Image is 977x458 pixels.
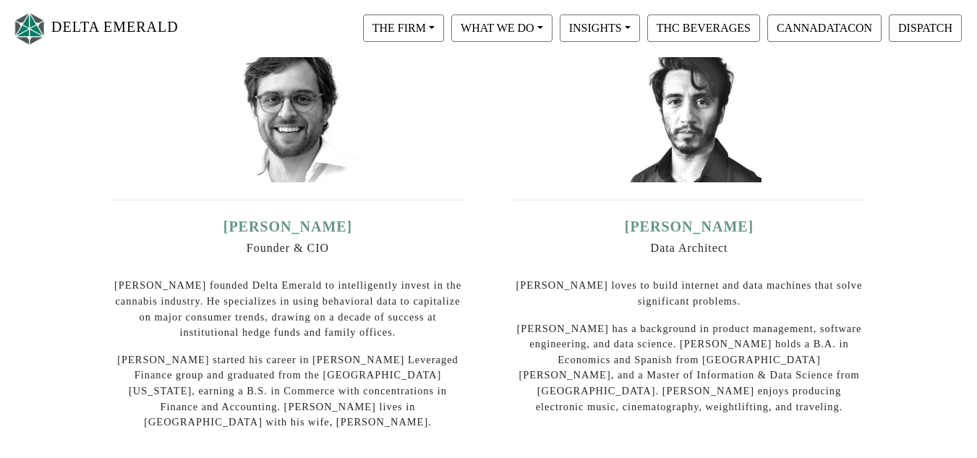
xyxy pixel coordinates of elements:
[647,14,760,42] button: THC BEVERAGES
[113,352,464,431] p: [PERSON_NAME] started his career in [PERSON_NAME] Leveraged Finance group and graduated from the ...
[514,278,865,309] p: [PERSON_NAME] loves to build internet and data machines that solve significant problems.
[767,14,882,42] button: CANNADATACON
[113,241,464,255] h6: Founder & CIO
[560,14,640,42] button: INSIGHTS
[514,321,865,415] p: [PERSON_NAME] has a background in product management, software engineering, and data science. [PE...
[885,21,965,33] a: DISPATCH
[216,38,360,182] img: ian
[889,14,962,42] button: DISPATCH
[223,219,353,234] a: [PERSON_NAME]
[12,6,179,51] a: DELTA EMERALD
[617,38,761,182] img: david
[625,219,754,234] a: [PERSON_NAME]
[514,241,865,255] h6: Data Architect
[12,9,48,48] img: Logo
[451,14,553,42] button: WHAT WE DO
[644,21,764,33] a: THC BEVERAGES
[363,14,444,42] button: THE FIRM
[764,21,885,33] a: CANNADATACON
[113,278,464,340] p: [PERSON_NAME] founded Delta Emerald to intelligently invest in the cannabis industry. He speciali...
